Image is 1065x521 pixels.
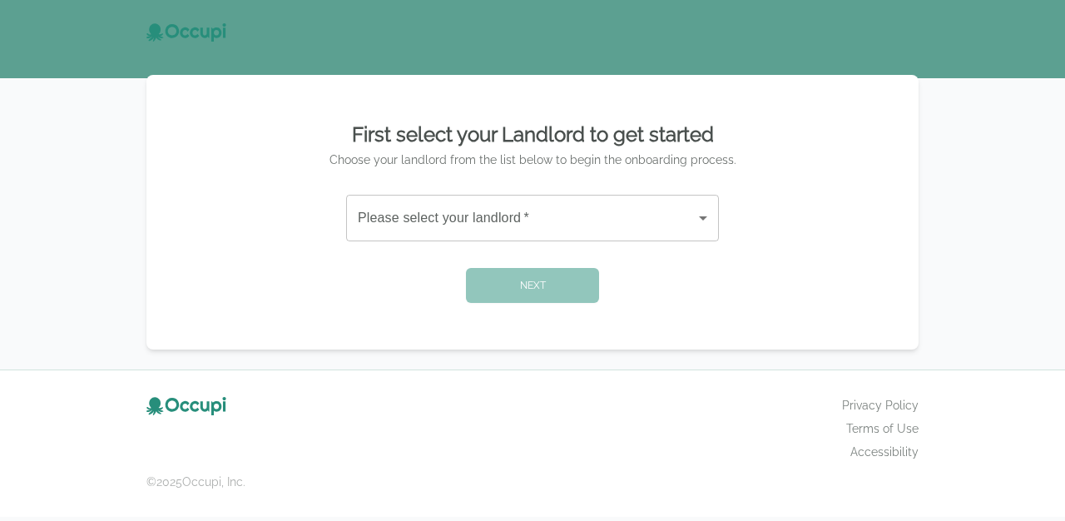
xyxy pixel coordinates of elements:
small: © 2025 Occupi, Inc. [146,474,919,490]
a: Terms of Use [846,420,919,437]
a: Accessibility [850,444,919,460]
a: Privacy Policy [842,397,919,414]
p: Choose your landlord from the list below to begin the onboarding process. [166,151,899,168]
h2: First select your Landlord to get started [166,122,899,148]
